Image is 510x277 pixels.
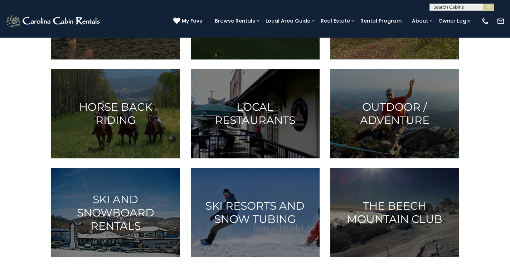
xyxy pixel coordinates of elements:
[191,69,320,158] a: Local Restaurants
[51,168,180,257] a: Ski and Snowboard Rentals
[317,15,354,27] a: Real Estate
[330,69,459,158] a: Outdoor / Adventure
[60,193,171,233] h3: Ski and Snowboard Rentals
[408,15,432,27] a: About
[339,100,450,127] h3: Outdoor / Adventure
[435,15,474,27] a: Owner Login
[173,17,204,25] a: My Favs
[182,17,202,25] span: My Favs
[262,15,314,27] a: Local Area Guide
[5,14,102,28] img: White-1-2.png
[330,168,459,257] a: The Beech Mountain Club
[357,15,405,27] a: Rental Program
[191,168,320,257] a: Ski Resorts and Snow Tubing
[200,100,311,127] h3: Local Restaurants
[200,199,311,226] h3: Ski Resorts and Snow Tubing
[339,199,450,226] h3: The Beech Mountain Club
[211,15,259,27] a: Browse Rentals
[60,100,171,127] h3: Horse Back Riding
[51,69,180,158] a: Horse Back Riding
[497,17,505,25] img: mail-regular-white.png
[481,17,489,25] img: phone-regular-white.png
